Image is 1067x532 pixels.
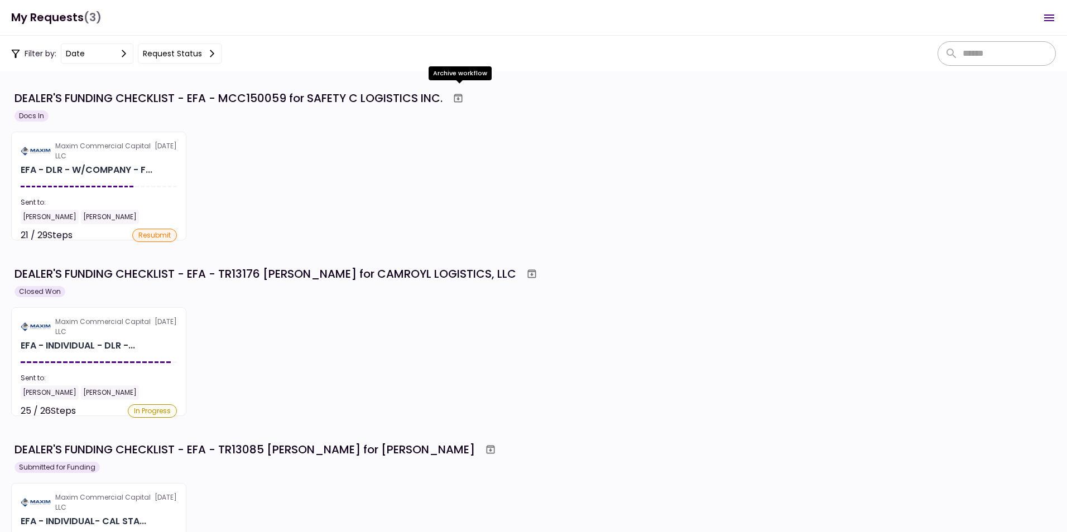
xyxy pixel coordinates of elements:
[15,265,516,282] div: DEALER'S FUNDING CHECKLIST - EFA - TR13176 [PERSON_NAME] for CAMROYL LOGISTICS, LLC
[81,385,139,400] div: [PERSON_NAME]
[429,66,492,80] div: Archive workflow
[15,90,443,107] div: DEALER'S FUNDING CHECKLIST - EFA - MCC150059 for SAFETY C LOGISTICS INC.
[21,322,51,332] img: Partner logo
[21,373,177,383] div: Sent to:
[55,317,155,337] div: Maxim Commercial Capital LLC
[21,497,51,507] img: Partner logo
[15,286,65,297] div: Closed Won
[132,229,177,242] div: resubmit
[21,229,73,242] div: 21 / 29 Steps
[15,110,49,122] div: Docs In
[55,492,155,512] div: Maxim Commercial Capital LLC
[66,47,85,60] div: date
[128,404,177,418] div: In Progress
[21,492,177,512] div: [DATE]
[21,385,79,400] div: [PERSON_NAME]
[522,264,542,284] button: Archive workflow
[21,515,146,528] div: EFA - INDIVIDUAL- CAL STATE - DLR - FUNDING CHECKLIST
[11,43,222,64] div: Filter by:
[21,163,152,177] div: EFA - DLR - W/COMPANY - FUNDING CHECKLIST
[84,6,102,29] span: (3)
[21,339,135,352] div: EFA - INDIVIDUAL - DLR - FUNDING CHECKLIST
[21,404,76,418] div: 25 / 26 Steps
[480,439,501,460] button: Archive workflow
[11,6,102,29] h1: My Requests
[81,210,139,224] div: [PERSON_NAME]
[21,146,51,156] img: Partner logo
[55,141,155,161] div: Maxim Commercial Capital LLC
[15,462,100,473] div: Submitted for Funding
[448,88,468,108] button: Archive workflow
[21,197,177,207] div: Sent to:
[1036,4,1063,31] button: Open menu
[138,43,222,64] button: Request status
[61,43,133,64] button: date
[21,317,177,337] div: [DATE]
[21,141,177,161] div: [DATE]
[21,210,79,224] div: [PERSON_NAME]
[15,441,475,458] div: DEALER'S FUNDING CHECKLIST - EFA - TR13085 [PERSON_NAME] for [PERSON_NAME]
